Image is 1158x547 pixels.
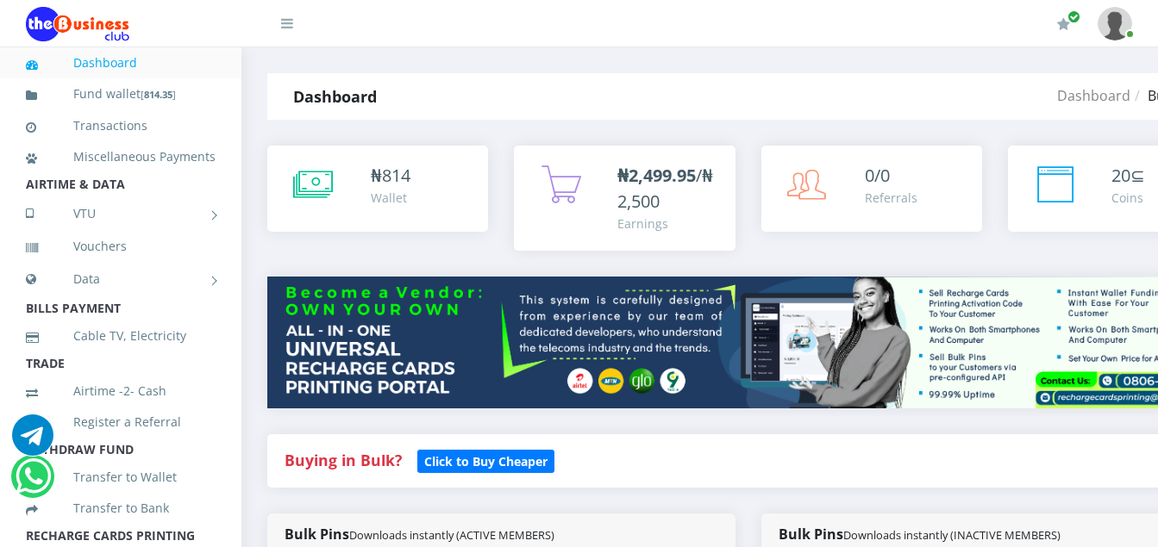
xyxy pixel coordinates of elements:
strong: Dashboard [293,86,377,107]
a: Transactions [26,106,216,146]
span: /₦2,500 [617,164,713,213]
a: Dashboard [26,43,216,83]
span: 0/0 [865,164,890,187]
a: Cable TV, Electricity [26,316,216,356]
a: Dashboard [1057,86,1130,105]
a: ₦2,499.95/₦2,500 Earnings [514,146,735,251]
span: 814 [382,164,410,187]
a: Data [26,258,216,301]
b: ₦2,499.95 [617,164,696,187]
a: Airtime -2- Cash [26,371,216,411]
small: [ ] [141,88,176,101]
a: VTU [26,192,216,235]
img: Logo [26,7,129,41]
div: ₦ [371,163,410,189]
a: Miscellaneous Payments [26,137,216,177]
small: Downloads instantly (INACTIVE MEMBERS) [843,527,1061,543]
a: ₦814 Wallet [267,146,488,232]
strong: Bulk Pins [285,525,554,544]
a: Vouchers [26,227,216,266]
small: Downloads instantly (ACTIVE MEMBERS) [349,527,554,543]
img: User [1098,7,1132,40]
div: Earnings [617,214,717,233]
div: Coins [1111,189,1145,207]
a: Chat for support [12,427,53,456]
div: Wallet [371,189,410,207]
a: Transfer to Wallet [26,457,216,497]
b: 814.35 [144,88,172,101]
span: Renew/Upgrade Subscription [1067,10,1080,23]
strong: Bulk Pins [779,525,1061,544]
span: 20 [1111,164,1130,187]
a: Click to Buy Cheaper [417,450,554,470]
div: Referrals [865,189,917,207]
a: Chat for support [16,469,51,497]
a: Transfer to Bank [26,488,216,528]
b: Click to Buy Cheaper [424,453,548,469]
a: Register a Referral [26,402,216,442]
div: ⊆ [1111,163,1145,189]
a: 0/0 Referrals [761,146,982,232]
strong: Buying in Bulk? [285,450,402,470]
i: Renew/Upgrade Subscription [1057,17,1070,31]
a: Fund wallet[814.35] [26,74,216,115]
